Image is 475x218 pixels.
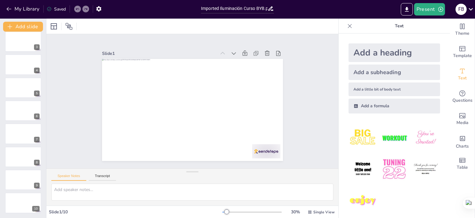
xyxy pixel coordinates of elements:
img: 3.jpeg [411,123,440,152]
button: Speaker Notes [51,174,86,181]
div: 8 [5,147,41,167]
div: Get real-time input from your audience [450,86,475,108]
span: Table [457,164,468,171]
div: 3 [34,44,40,50]
img: 6.jpeg [411,155,440,184]
span: Questions [452,97,473,104]
input: Insert title [201,4,267,13]
div: 10 [32,206,40,211]
div: Add charts and graphs [450,130,475,153]
img: 1.jpeg [349,123,377,152]
div: 5 [5,78,41,98]
div: 6 [34,113,40,119]
button: Add slide [3,22,43,32]
img: 4.jpeg [349,155,377,184]
span: Text [458,75,467,82]
span: Charts [456,143,469,150]
img: 2.jpeg [380,123,409,152]
div: Add a table [450,153,475,175]
div: Add a little bit of body text [349,82,440,96]
div: 4 [34,68,40,73]
div: Change the overall theme [450,19,475,41]
div: Add a heading [349,43,440,62]
div: Add ready made slides [450,41,475,63]
div: 5 [34,91,40,96]
button: Transcript [89,174,116,181]
div: Add a formula [349,99,440,113]
div: Slide 1 / 10 [49,209,222,215]
div: Layout [49,21,59,31]
img: 5.jpeg [380,155,409,184]
div: Add images, graphics, shapes or video [450,108,475,130]
div: F B [456,4,467,15]
span: Theme [455,30,469,37]
div: 9 [34,183,40,188]
span: Media [456,119,469,126]
img: 7.jpeg [349,186,377,215]
div: 7 [34,137,40,142]
div: Saved [47,6,66,12]
button: Present [414,3,445,16]
div: 9 [5,170,41,190]
div: Slide 1 [120,25,231,66]
div: 7 [5,123,41,144]
p: Text [355,19,444,33]
span: Position [65,23,73,30]
button: Export to PowerPoint [401,3,413,16]
div: Add text boxes [450,63,475,86]
div: 8 [34,160,40,165]
div: 4 [5,54,41,75]
div: 10 [5,193,41,213]
div: 30 % [288,209,303,215]
div: Add a subheading [349,65,440,80]
div: 6 [5,100,41,121]
span: Single View [313,210,335,215]
div: 3 [5,31,41,52]
button: My Library [5,4,42,14]
button: F B [456,3,467,16]
span: Template [453,52,472,59]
